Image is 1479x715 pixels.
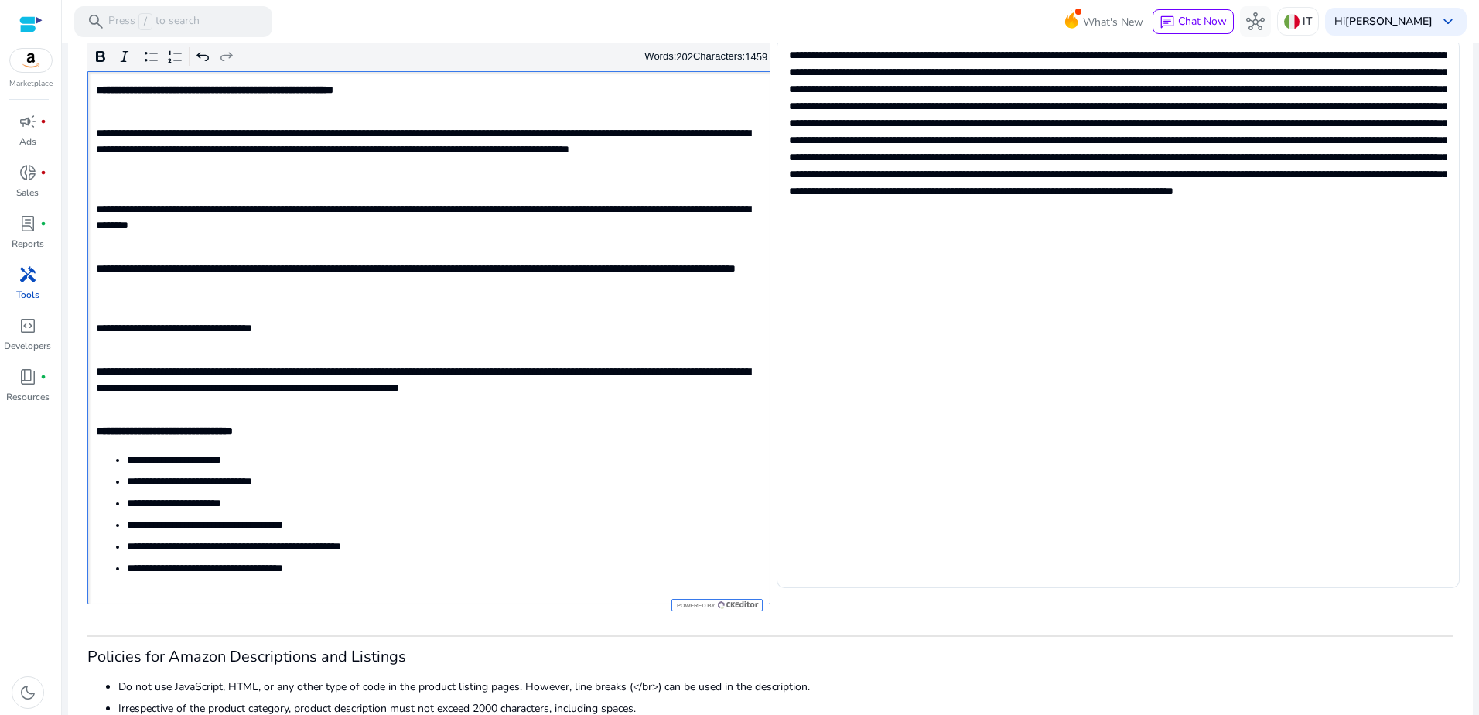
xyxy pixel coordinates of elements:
div: Words: Characters: [644,47,767,67]
img: it.svg [1284,14,1300,29]
p: Hi [1334,16,1433,27]
span: keyboard_arrow_down [1439,12,1457,31]
button: hub [1240,6,1271,37]
span: fiber_manual_record [40,221,46,227]
span: chat [1160,15,1175,30]
p: Ads [19,135,36,149]
span: lab_profile [19,214,37,233]
label: 1459 [745,51,767,63]
p: Developers [4,339,51,353]
span: fiber_manual_record [40,118,46,125]
span: donut_small [19,163,37,182]
label: 202 [676,51,693,63]
span: What's New [1083,9,1143,36]
b: [PERSON_NAME] [1345,14,1433,29]
p: Marketplace [9,78,53,90]
span: / [138,13,152,30]
li: Do not use JavaScript, HTML, or any other type of code in the product listing pages. However, lin... [118,679,1453,695]
p: Tools [16,288,39,302]
button: chatChat Now [1153,9,1234,34]
h3: Policies for Amazon Descriptions and Listings [87,648,1453,666]
span: code_blocks [19,316,37,335]
div: Rich Text Editor. Editing area: main. Press Alt+0 for help. [87,71,770,604]
p: Reports [12,237,44,251]
span: Chat Now [1178,14,1227,29]
span: search [87,12,105,31]
p: Press to search [108,13,200,30]
p: Resources [6,390,50,404]
span: campaign [19,112,37,131]
span: dark_mode [19,683,37,702]
span: fiber_manual_record [40,169,46,176]
p: IT [1303,8,1312,35]
span: Powered by [675,602,715,609]
span: fiber_manual_record [40,374,46,380]
img: amazon.svg [10,49,52,72]
span: hub [1246,12,1265,31]
p: Sales [16,186,39,200]
span: book_4 [19,368,37,386]
div: Editor toolbar [87,43,770,72]
span: handyman [19,265,37,284]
